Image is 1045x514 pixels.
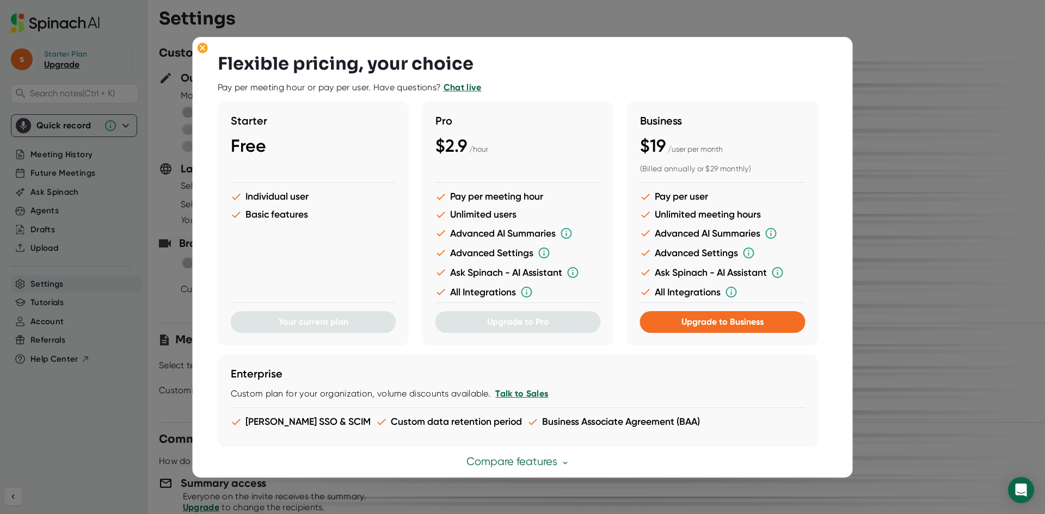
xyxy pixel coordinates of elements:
[487,317,549,327] span: Upgrade to Pro
[495,388,548,399] a: Talk to Sales
[231,416,371,428] li: [PERSON_NAME] SSO & SCIM
[231,191,396,202] li: Individual user
[640,191,806,202] li: Pay per user
[640,209,806,220] li: Unlimited meeting hours
[231,311,396,333] button: Your current plan
[435,209,601,220] li: Unlimited users
[640,246,806,259] li: Advanced Settings
[218,53,474,74] h3: Flexible pricing, your choice
[527,416,700,428] li: Business Associate Agreement (BAA)
[231,135,266,156] span: Free
[640,164,806,174] div: (Billed annually or $29 monthly)
[231,367,806,380] h3: Enterprise
[1008,477,1034,503] div: Open Intercom Messenger
[435,246,601,259] li: Advanced Settings
[435,286,601,299] li: All Integrations
[231,114,396,127] h3: Starter
[435,227,601,240] li: Advanced AI Summaries
[668,145,723,153] span: / user per month
[640,114,806,127] h3: Business
[376,416,522,428] li: Custom data retention period
[435,311,601,333] button: Upgrade to Pro
[640,135,666,156] span: $19
[218,82,482,93] div: Pay per meeting hour or pay per user. Have questions?
[444,82,482,92] a: Chat live
[279,317,348,327] span: Your current plan
[640,286,806,299] li: All Integrations
[640,266,806,279] li: Ask Spinach - AI Assistant
[681,317,764,327] span: Upgrade to Business
[466,455,569,468] a: Compare features
[231,209,396,220] li: Basic features
[640,227,806,240] li: Advanced AI Summaries
[435,114,601,127] h3: Pro
[435,135,467,156] span: $2.9
[435,266,601,279] li: Ask Spinach - AI Assistant
[435,191,601,202] li: Pay per meeting hour
[231,388,806,399] div: Custom plan for your organization, volume discounts available.
[640,311,806,333] button: Upgrade to Business
[469,145,488,153] span: / hour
